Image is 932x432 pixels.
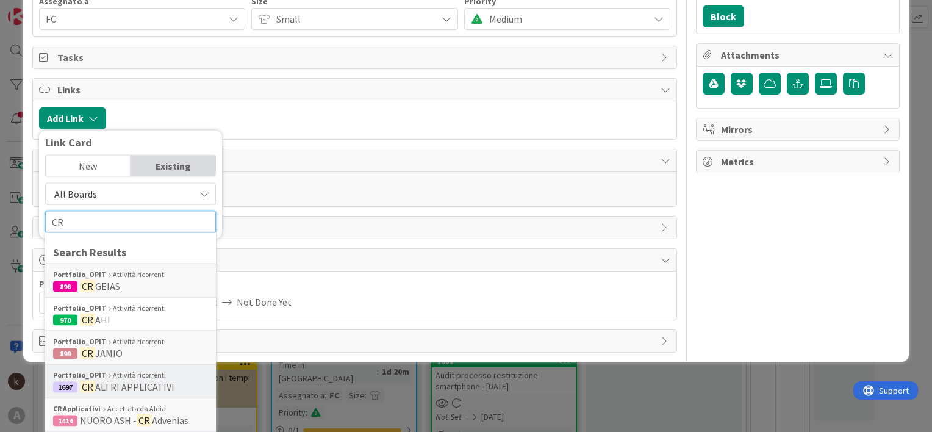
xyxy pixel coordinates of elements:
div: 970 [53,315,77,326]
mark: CR [80,345,95,361]
span: Comments [57,153,654,168]
button: Add Link [39,107,106,129]
b: Portfolio_OPIT [53,269,106,280]
mark: CR [80,312,95,328]
b: CR Applicativi [53,403,101,414]
span: Medium [489,10,643,27]
div: Existing [131,156,215,176]
span: Exit Criteria [57,334,654,348]
button: Block [703,5,744,27]
span: History [57,220,654,235]
input: Search for card by title or ID [45,211,216,233]
div: New [46,156,131,176]
span: Dates [57,253,654,267]
div: Attività ricorrenti [53,336,208,347]
span: FC [46,12,224,26]
span: Support [26,2,56,16]
span: Planned Dates [39,278,146,290]
span: Advenias [152,414,188,427]
span: Tasks [57,50,654,65]
b: Portfolio_OPIT [53,303,106,314]
span: Metrics [721,154,877,169]
span: Small [276,10,430,27]
div: Attività ricorrenti [53,370,208,381]
div: 898 [53,281,77,292]
div: 899 [53,348,77,359]
span: Links [57,82,654,97]
div: Attività ricorrenti [53,269,208,280]
div: 1414 [53,416,77,427]
b: Portfolio_OPIT [53,336,106,347]
div: Search Results [53,244,208,261]
b: Portfolio_OPIT [53,370,106,381]
span: Mirrors [721,122,877,137]
div: 1697 [53,382,77,393]
div: Accettata da Aldia [53,403,208,414]
span: Attachments [721,48,877,62]
mark: CR [80,379,95,395]
span: AHI [95,314,110,326]
span: Not Done Yet [237,292,292,312]
span: ALTRI APPLICATIVI [95,381,174,393]
span: JAMIO [95,347,123,359]
mark: CR [137,412,152,428]
div: Attività ricorrenti [53,303,208,314]
span: All Boards [54,188,97,200]
span: GEIAS [95,280,120,292]
span: NUORO ASH - [80,414,137,427]
span: Actual Dates [152,278,292,290]
mark: CR [80,278,95,294]
div: Link Card [45,137,216,149]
